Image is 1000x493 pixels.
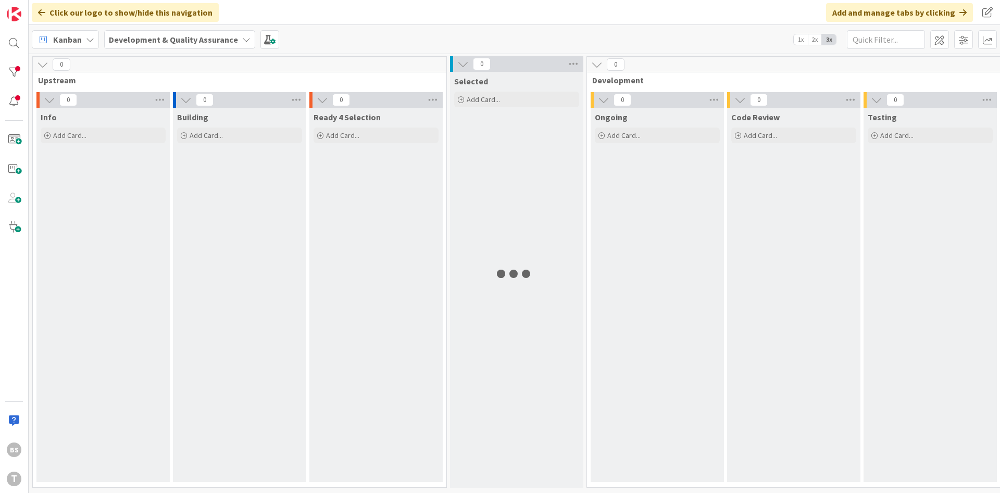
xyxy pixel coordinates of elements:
input: Quick Filter... [847,30,925,49]
span: Ongoing [595,112,628,122]
b: Development & Quality Assurance [109,34,238,45]
span: Info [41,112,57,122]
div: Click our logo to show/hide this navigation [32,3,219,22]
span: Add Card... [880,131,914,140]
span: Upstream [38,75,433,85]
span: Add Card... [53,131,86,140]
span: Add Card... [326,131,359,140]
span: Add Card... [607,131,641,140]
span: 1x [794,34,808,45]
span: Code Review [731,112,780,122]
span: Add Card... [467,95,500,104]
span: Testing [868,112,897,122]
span: 0 [607,58,624,71]
span: 0 [332,94,350,106]
span: 0 [473,58,491,70]
span: 3x [822,34,836,45]
span: 0 [59,94,77,106]
span: Add Card... [744,131,777,140]
span: 2x [808,34,822,45]
span: 0 [886,94,904,106]
div: BS [7,443,21,457]
span: Selected [454,76,488,86]
span: 0 [614,94,631,106]
span: Kanban [53,33,82,46]
span: 0 [53,58,70,71]
span: Building [177,112,208,122]
div: T [7,472,21,486]
span: Add Card... [190,131,223,140]
span: 0 [750,94,768,106]
div: Add and manage tabs by clicking [826,3,973,22]
span: Ready 4 Selection [314,112,381,122]
span: 0 [196,94,214,106]
img: Visit kanbanzone.com [7,7,21,21]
